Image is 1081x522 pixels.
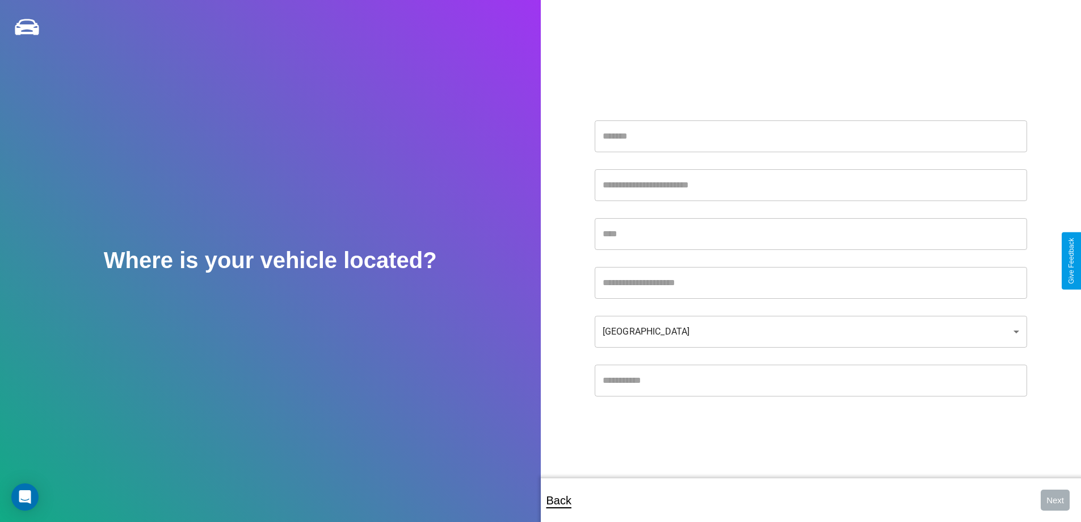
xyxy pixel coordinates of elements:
[1041,490,1070,511] button: Next
[595,316,1027,348] div: [GEOGRAPHIC_DATA]
[546,490,571,511] p: Back
[1067,238,1075,284] div: Give Feedback
[104,248,437,273] h2: Where is your vehicle located?
[11,483,39,511] div: Open Intercom Messenger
